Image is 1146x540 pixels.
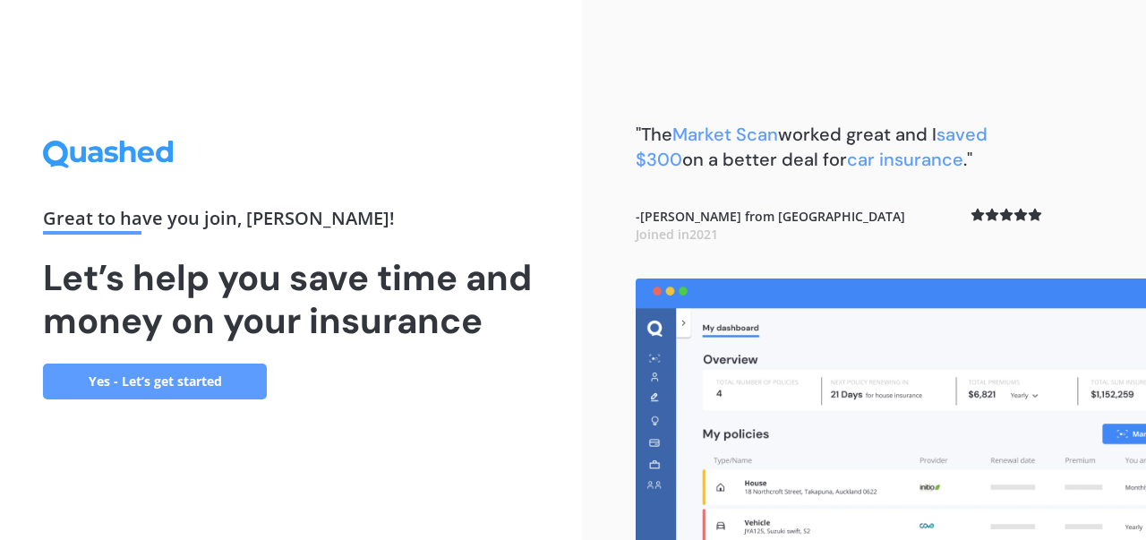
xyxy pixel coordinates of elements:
img: dashboard.webp [636,279,1146,540]
div: Great to have you join , [PERSON_NAME] ! [43,210,539,235]
a: Yes - Let’s get started [43,364,267,399]
b: "The worked great and I on a better deal for ." [636,123,988,171]
span: car insurance [847,148,963,171]
b: - [PERSON_NAME] from [GEOGRAPHIC_DATA] [636,208,905,243]
span: Market Scan [672,123,778,146]
h1: Let’s help you save time and money on your insurance [43,256,539,342]
span: Joined in 2021 [636,226,718,243]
